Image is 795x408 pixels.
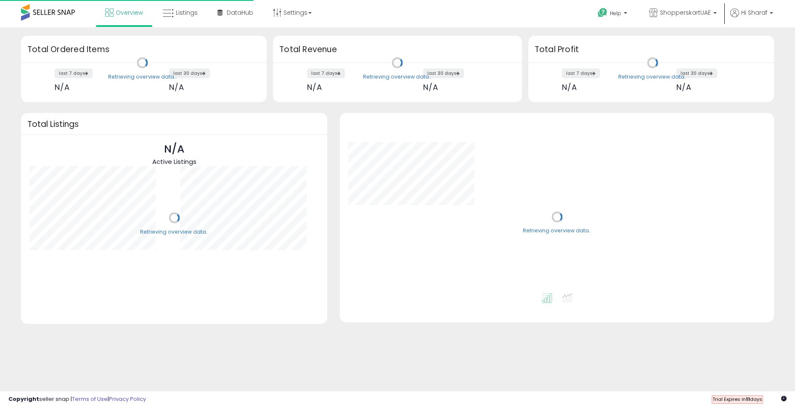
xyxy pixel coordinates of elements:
div: Retrieving overview data.. [108,73,177,81]
a: Help [591,1,636,27]
div: Retrieving overview data.. [618,73,687,81]
span: ShopperskartUAE [660,8,711,17]
span: Listings [176,8,198,17]
span: Help [610,10,621,17]
div: Retrieving overview data.. [140,228,209,236]
div: Retrieving overview data.. [523,227,591,235]
span: DataHub [227,8,253,17]
i: Get Help [597,8,608,18]
a: Hi Sharaf [730,8,773,27]
div: Retrieving overview data.. [363,73,432,81]
span: Overview [116,8,143,17]
span: Hi Sharaf [741,8,767,17]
